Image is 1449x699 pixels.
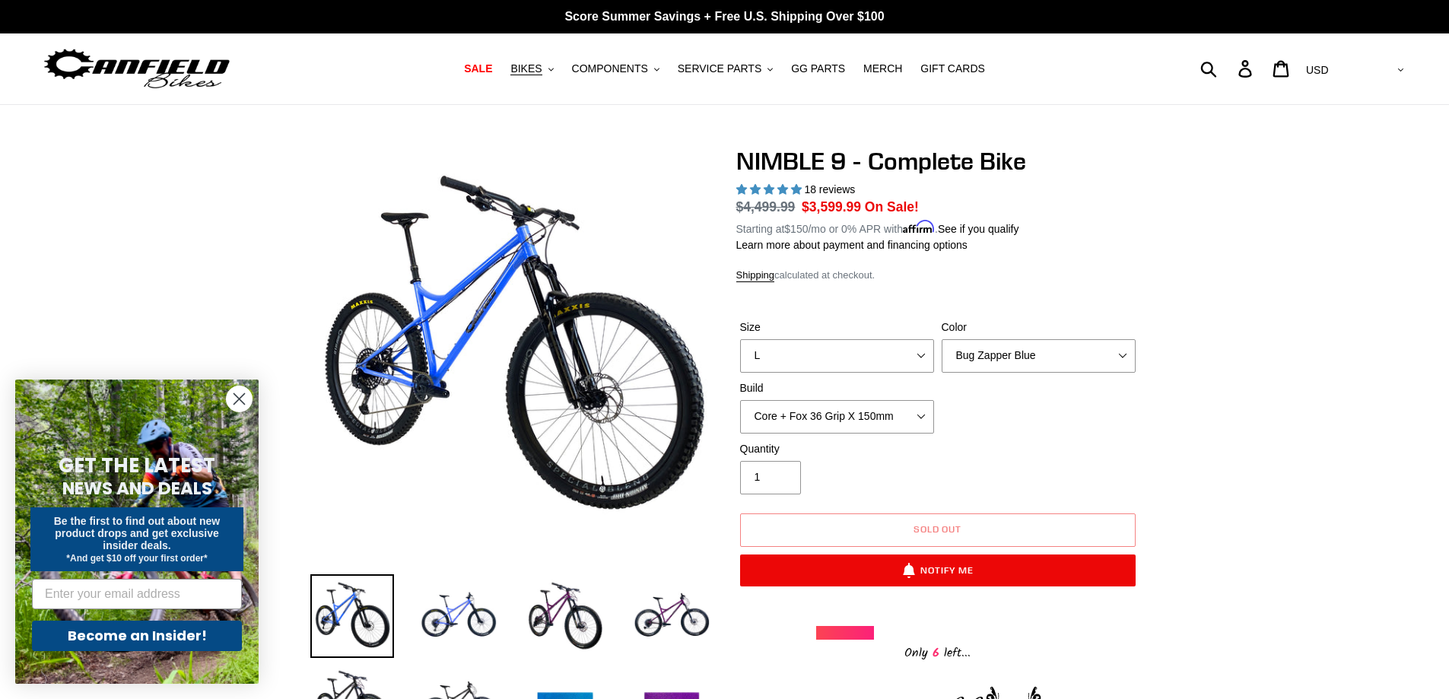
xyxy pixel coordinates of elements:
span: On Sale! [865,197,919,217]
img: Load image into Gallery viewer, NIMBLE 9 - Complete Bike [310,574,394,658]
img: Load image into Gallery viewer, NIMBLE 9 - Complete Bike [417,574,500,658]
span: $150 [784,223,808,235]
a: MERCH [856,59,910,79]
s: $4,499.99 [736,199,796,214]
img: Load image into Gallery viewer, NIMBLE 9 - Complete Bike [630,574,713,658]
h1: NIMBLE 9 - Complete Bike [736,147,1139,176]
span: Sold out [914,523,962,535]
span: *And get $10 off your first order* [66,553,207,564]
span: SALE [464,62,492,75]
button: COMPONENTS [564,59,667,79]
span: MERCH [863,62,902,75]
span: GET THE LATEST [59,452,215,479]
button: Become an Insider! [32,621,242,651]
span: $3,599.99 [802,199,861,214]
a: Learn more about payment and financing options [736,239,968,251]
a: GIFT CARDS [913,59,993,79]
input: Search [1209,52,1247,85]
button: Close dialog [226,386,253,412]
button: BIKES [503,59,561,79]
span: Be the first to find out about new product drops and get exclusive insider deals. [54,515,221,551]
a: See if you qualify - Learn more about Affirm Financing (opens in modal) [938,223,1019,235]
div: calculated at checkout. [736,268,1139,283]
button: Notify Me [740,554,1136,586]
span: GIFT CARDS [920,62,985,75]
input: Enter your email address [32,579,242,609]
p: Starting at /mo or 0% APR with . [736,218,1019,237]
img: Load image into Gallery viewer, NIMBLE 9 - Complete Bike [523,574,607,658]
a: SALE [456,59,500,79]
label: Build [740,380,934,396]
a: GG PARTS [783,59,853,79]
img: Canfield Bikes [42,45,232,93]
span: BIKES [510,62,542,75]
span: Affirm [903,221,935,234]
button: Sold out [740,513,1136,547]
label: Color [942,319,1136,335]
span: NEWS AND DEALS [62,476,212,500]
label: Quantity [740,441,934,457]
span: SERVICE PARTS [678,62,761,75]
span: 18 reviews [804,183,855,195]
span: 6 [928,643,944,662]
label: Size [740,319,934,335]
span: COMPONENTS [572,62,648,75]
a: Shipping [736,269,775,282]
button: SERVICE PARTS [670,59,780,79]
span: GG PARTS [791,62,845,75]
div: Only left... [816,640,1060,663]
span: 4.89 stars [736,183,805,195]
